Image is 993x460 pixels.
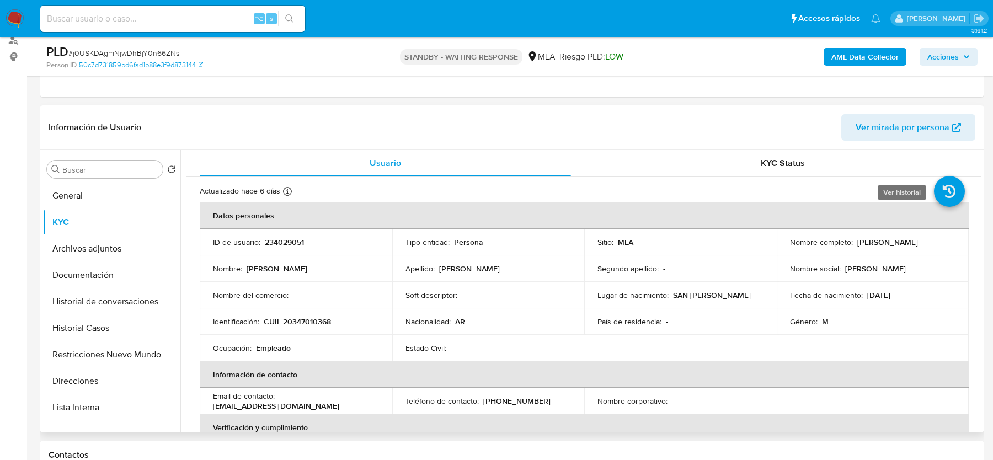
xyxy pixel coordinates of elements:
[213,317,259,327] p: Identificación :
[973,13,985,24] a: Salir
[270,13,273,24] span: s
[42,183,180,209] button: General
[213,290,289,300] p: Nombre del comercio :
[265,237,304,247] p: 234029051
[278,11,301,26] button: search-icon
[167,165,176,177] button: Volver al orden por defecto
[790,317,818,327] p: Género :
[867,290,890,300] p: [DATE]
[605,50,623,63] span: LOW
[213,343,252,353] p: Ocupación :
[597,317,661,327] p: País de residencia :
[370,157,401,169] span: Usuario
[255,13,263,24] span: ⌥
[790,290,863,300] p: Fecha de nacimiento :
[527,51,555,63] div: MLA
[454,237,483,247] p: Persona
[200,186,280,196] p: Actualizado hace 6 días
[856,114,949,141] span: Ver mirada por persona
[49,122,141,133] h1: Información de Usuario
[790,264,841,274] p: Nombre social :
[483,396,551,406] p: [PHONE_NUMBER]
[907,13,969,24] p: magali.barcan@mercadolibre.com
[213,237,260,247] p: ID de usuario :
[920,48,978,66] button: Acciones
[559,51,623,63] span: Riesgo PLD:
[673,290,751,300] p: SAN [PERSON_NAME]
[42,394,180,421] button: Lista Interna
[79,60,203,70] a: 50c7d731859bd6fad1b88e3f9d873144
[663,264,665,274] p: -
[405,343,446,353] p: Estado Civil :
[42,209,180,236] button: KYC
[841,114,975,141] button: Ver mirada por persona
[293,290,295,300] p: -
[46,42,68,60] b: PLD
[439,264,500,274] p: [PERSON_NAME]
[200,414,969,441] th: Verificación y cumplimiento
[42,262,180,288] button: Documentación
[405,237,450,247] p: Tipo entidad :
[666,317,668,327] p: -
[264,317,331,327] p: CUIL 20347010368
[213,264,242,274] p: Nombre :
[42,288,180,315] button: Historial de conversaciones
[822,317,829,327] p: M
[42,368,180,394] button: Direcciones
[42,341,180,368] button: Restricciones Nuevo Mundo
[51,165,60,174] button: Buscar
[597,237,613,247] p: Sitio :
[857,237,918,247] p: [PERSON_NAME]
[42,315,180,341] button: Historial Casos
[405,264,435,274] p: Apellido :
[971,26,987,35] span: 3.161.2
[256,343,291,353] p: Empleado
[927,48,959,66] span: Acciones
[462,290,464,300] p: -
[405,317,451,327] p: Nacionalidad :
[824,48,906,66] button: AML Data Collector
[618,237,633,247] p: MLA
[40,12,305,26] input: Buscar usuario o caso...
[62,165,158,175] input: Buscar
[798,13,860,24] span: Accesos rápidos
[831,48,899,66] b: AML Data Collector
[871,14,880,23] a: Notificaciones
[42,421,180,447] button: CVU
[597,396,668,406] p: Nombre corporativo :
[405,290,457,300] p: Soft descriptor :
[761,157,805,169] span: KYC Status
[46,60,77,70] b: Person ID
[68,47,179,58] span: # j0USKDAgmNjwDhBjY0n66ZNs
[247,264,307,274] p: [PERSON_NAME]
[672,396,674,406] p: -
[845,264,906,274] p: [PERSON_NAME]
[597,290,669,300] p: Lugar de nacimiento :
[597,264,659,274] p: Segundo apellido :
[405,396,479,406] p: Teléfono de contacto :
[213,401,339,411] p: [EMAIL_ADDRESS][DOMAIN_NAME]
[213,391,275,401] p: Email de contacto :
[400,49,522,65] p: STANDBY - WAITING RESPONSE
[451,343,453,353] p: -
[42,236,180,262] button: Archivos adjuntos
[200,361,969,388] th: Información de contacto
[790,237,853,247] p: Nombre completo :
[200,202,969,229] th: Datos personales
[455,317,465,327] p: AR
